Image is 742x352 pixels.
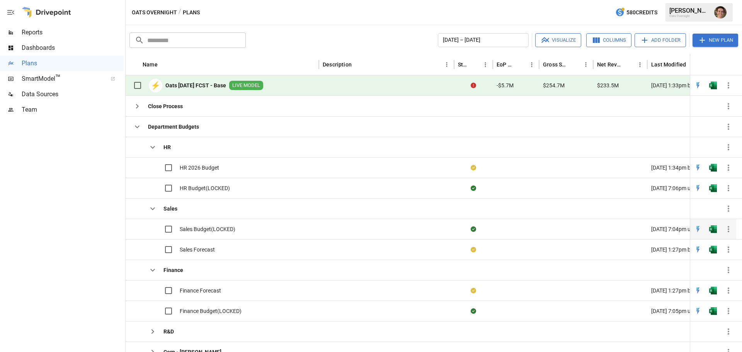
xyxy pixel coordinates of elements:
div: Open in Quick Edit [694,246,702,253]
div: / [179,8,181,17]
span: Finance Forecast [180,287,221,294]
img: excel-icon.76473adf.svg [709,164,717,172]
div: Name [143,61,158,68]
button: Sort [687,59,698,70]
b: Finance [163,266,183,274]
div: Net Revenue [597,61,623,68]
div: Open in Quick Edit [694,82,702,89]
img: excel-icon.76473adf.svg [709,225,717,233]
div: Open in Quick Edit [694,307,702,315]
div: Status [458,61,468,68]
div: [PERSON_NAME] [669,7,710,14]
button: Ryan Zayas [710,2,731,23]
b: R&D [163,328,174,335]
b: HR [163,143,171,151]
span: $254.7M [543,82,565,89]
button: Sort [158,59,169,70]
button: Add Folder [635,33,686,47]
button: Sort [516,59,526,70]
b: Oats [DATE] FCST - Base [165,82,226,89]
button: 580Credits [612,5,660,20]
div: Gross Sales [543,61,569,68]
img: Ryan Zayas [714,6,727,19]
span: Sales Forecast [180,246,215,253]
img: quick-edit-flash.b8aec18c.svg [694,287,702,294]
span: LIVE MODEL [229,82,263,89]
img: quick-edit-flash.b8aec18c.svg [694,184,702,192]
img: quick-edit-flash.b8aec18c.svg [694,225,702,233]
div: Your plan has changes in Excel that are not reflected in the Drivepoint Data Warehouse, select "S... [471,164,476,172]
button: Columns [586,33,631,47]
span: HR 2026 Budget [180,164,219,172]
b: Sales [163,205,177,213]
button: Gross Sales column menu [580,59,591,70]
div: Open in Quick Edit [694,287,702,294]
span: Dashboards [22,43,124,53]
span: Team [22,105,124,114]
div: Open in Excel [709,225,717,233]
img: excel-icon.76473adf.svg [709,246,717,253]
span: Sales Budget(LOCKED) [180,225,235,233]
button: EoP Cash column menu [526,59,537,70]
div: Open in Excel [709,184,717,192]
span: Reports [22,28,124,37]
button: Sort [469,59,480,70]
div: Error during sync. [471,82,476,89]
img: quick-edit-flash.b8aec18c.svg [694,164,702,172]
span: HR Budget(LOCKED) [180,184,230,192]
button: Sort [725,59,736,70]
img: quick-edit-flash.b8aec18c.svg [694,307,702,315]
b: Department Budgets [148,123,199,131]
span: Data Sources [22,90,124,99]
div: Oats Overnight [669,14,710,18]
div: Open in Quick Edit [694,184,702,192]
div: Sync complete [471,225,476,233]
div: ⚡ [149,79,162,92]
span: SmartModel [22,74,102,83]
span: Plans [22,59,124,68]
span: -$5.7M [497,82,514,89]
button: Sort [624,59,635,70]
div: Your plan has changes in Excel that are not reflected in the Drivepoint Data Warehouse, select "S... [471,246,476,253]
div: Last Modified [651,61,686,68]
div: Description [323,61,352,68]
img: excel-icon.76473adf.svg [709,307,717,315]
div: Open in Quick Edit [694,164,702,172]
div: Open in Excel [709,307,717,315]
span: Finance Budget(LOCKED) [180,307,242,315]
button: Net Revenue column menu [635,59,645,70]
button: Description column menu [441,59,452,70]
div: Your plan has changes in Excel that are not reflected in the Drivepoint Data Warehouse, select "S... [471,287,476,294]
img: quick-edit-flash.b8aec18c.svg [694,246,702,253]
div: Open in Excel [709,82,717,89]
button: [DATE] – [DATE] [438,33,529,47]
button: Sort [352,59,363,70]
button: Visualize [535,33,581,47]
div: Open in Excel [709,164,717,172]
button: Oats Overnight [132,8,177,17]
div: Sync complete [471,307,476,315]
img: quick-edit-flash.b8aec18c.svg [694,82,702,89]
div: Sync complete [471,184,476,192]
img: excel-icon.76473adf.svg [709,287,717,294]
span: ™ [55,73,61,83]
div: Open in Excel [709,287,717,294]
img: excel-icon.76473adf.svg [709,184,717,192]
div: Open in Excel [709,246,717,253]
span: 580 Credits [626,8,657,17]
button: Sort [570,59,580,70]
button: New Plan [693,34,738,47]
b: Close Process [148,102,183,110]
div: Open in Quick Edit [694,225,702,233]
button: Status column menu [480,59,491,70]
div: EoP Cash [497,61,515,68]
span: $233.5M [597,82,619,89]
img: excel-icon.76473adf.svg [709,82,717,89]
